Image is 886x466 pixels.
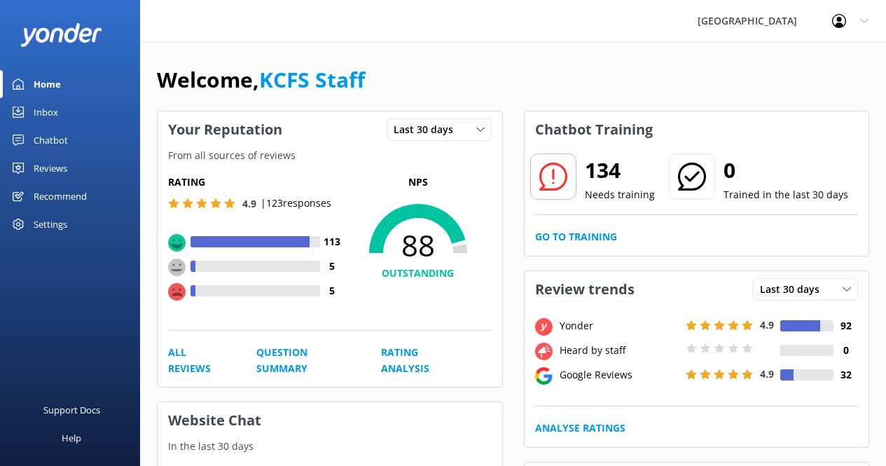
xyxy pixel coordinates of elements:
[535,229,617,245] a: Go to Training
[833,367,858,383] h4: 32
[724,187,848,203] p: Trained in the last 30 days
[345,266,492,281] h4: OUTSTANDING
[556,318,682,334] div: Yonder
[43,396,100,424] div: Support Docs
[158,439,502,454] p: In the last 30 days
[585,187,655,203] p: Needs training
[320,259,345,274] h4: 5
[535,420,625,436] a: Analyse Ratings
[760,318,774,331] span: 4.9
[525,111,663,148] h3: Chatbot Training
[168,345,225,376] a: All Reviews
[256,345,349,376] a: Question Summary
[760,282,828,297] span: Last 30 days
[394,122,462,137] span: Last 30 days
[62,424,81,452] div: Help
[760,367,774,381] span: 4.9
[158,148,502,163] p: From all sources of reviews
[261,196,331,211] p: | 123 responses
[34,98,58,126] div: Inbox
[242,197,256,210] span: 4.9
[320,234,345,249] h4: 113
[158,111,293,148] h3: Your Reputation
[556,367,682,383] div: Google Reviews
[345,228,492,263] span: 88
[21,23,102,46] img: yonder-white-logo.png
[724,153,848,187] h2: 0
[34,210,67,238] div: Settings
[525,271,645,308] h3: Review trends
[556,343,682,358] div: Heard by staff
[34,182,87,210] div: Recommend
[168,174,345,190] h5: Rating
[157,63,365,97] h1: Welcome,
[320,283,345,299] h4: 5
[34,154,67,182] div: Reviews
[34,70,61,98] div: Home
[381,345,459,376] a: Rating Analysis
[34,126,68,154] div: Chatbot
[158,402,502,439] h3: Website Chat
[345,174,492,190] p: NPS
[833,318,858,334] h4: 92
[585,153,655,187] h2: 134
[259,65,365,94] a: KCFS Staff
[833,343,858,358] h4: 0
